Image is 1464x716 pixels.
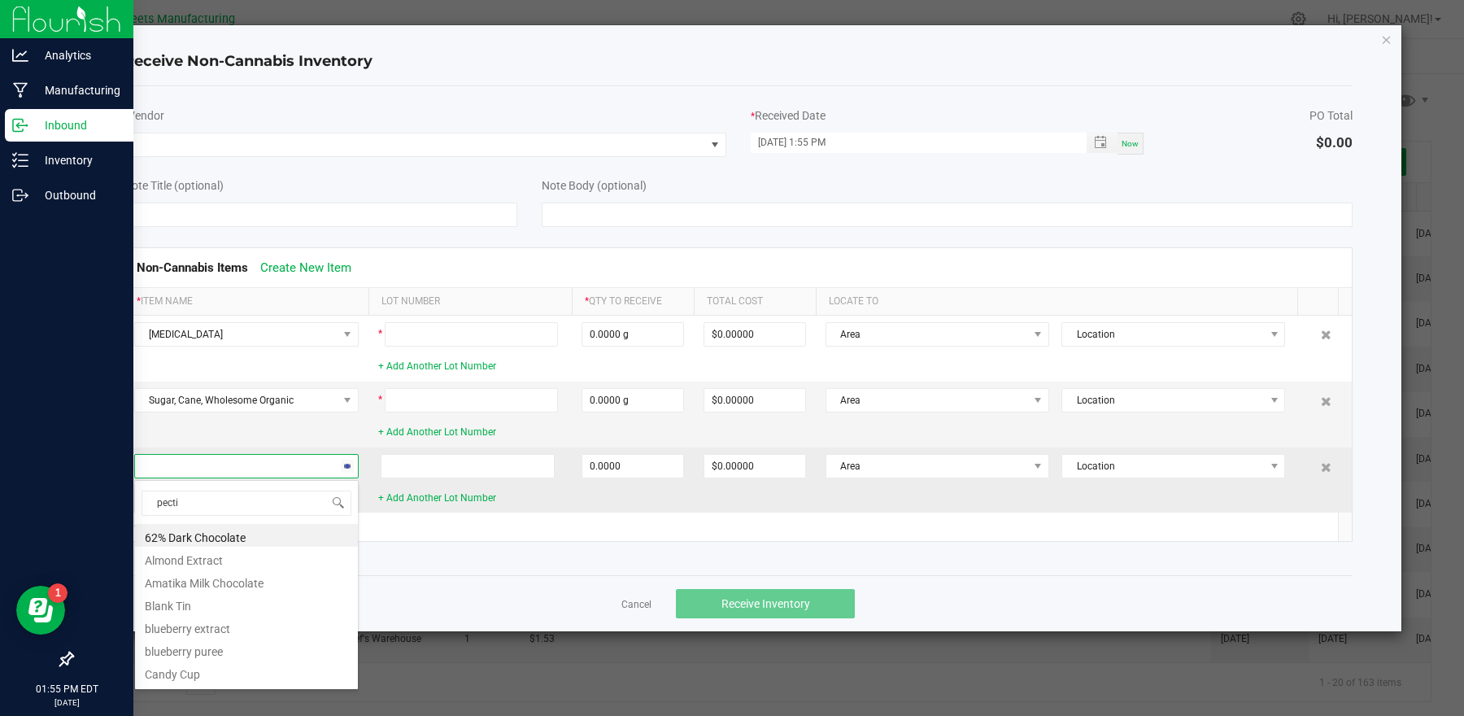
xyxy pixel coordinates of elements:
[124,177,517,194] div: Note Title (optional)
[28,186,126,205] p: Outbound
[368,288,572,316] th: Lot Number
[621,598,651,612] a: Cancel
[7,682,126,696] p: 01:55 PM EDT
[378,426,496,438] a: + Add Another Lot Number
[694,288,816,316] th: Total Cost
[16,586,65,635] iframe: Resource center
[572,288,694,316] th: Qty to Receive
[28,116,126,135] p: Inbound
[751,107,1144,124] div: Received Date
[1062,323,1264,346] span: Location
[124,288,368,316] th: Item Name
[135,323,338,346] span: [MEDICAL_DATA]
[12,47,28,63] inline-svg: Analytics
[12,187,28,203] inline-svg: Outbound
[28,151,126,170] p: Inventory
[1087,133,1118,153] span: Toggle popup
[751,133,1070,153] input: MM/dd/yyyy HH:MM a
[1316,134,1353,151] span: $0.00
[1062,389,1264,412] span: Location
[7,696,126,709] p: [DATE]
[1309,107,1353,124] div: PO Total
[676,589,855,618] button: Receive Inventory
[135,389,338,412] span: Sugar, Cane, Wholesome Organic
[1122,139,1139,148] span: Now
[137,260,248,275] span: Non-Cannabis Items
[124,107,726,124] div: Vendor
[378,492,496,504] a: + Add Another Lot Number
[721,597,810,610] span: Receive Inventory
[826,389,1028,412] span: Area
[48,583,68,603] iframe: Resource center unread badge
[260,260,351,275] a: Create New Item
[1381,29,1392,49] button: Close
[826,323,1028,346] span: Area
[826,455,1028,478] span: Area
[12,152,28,168] inline-svg: Inventory
[12,82,28,98] inline-svg: Manufacturing
[28,81,126,100] p: Manufacturing
[28,46,126,65] p: Analytics
[1062,455,1264,478] span: Location
[124,51,1353,72] h4: Receive Non-Cannabis Inventory
[12,117,28,133] inline-svg: Inbound
[542,177,1353,194] div: Note Body (optional)
[378,360,496,372] a: + Add Another Lot Number
[816,288,1298,316] th: Locate To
